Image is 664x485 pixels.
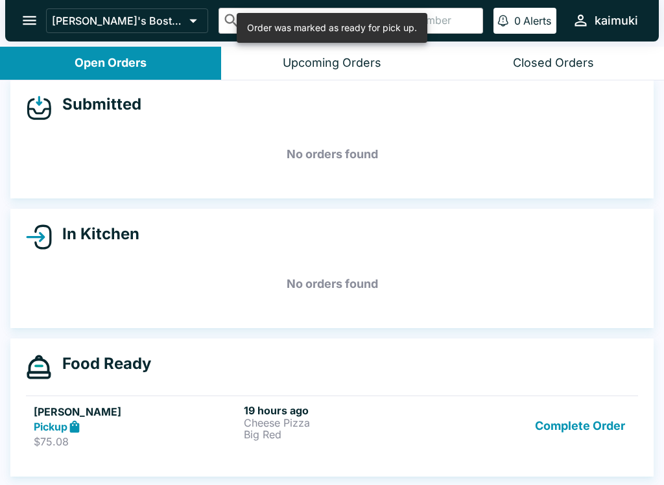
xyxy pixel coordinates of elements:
[530,404,630,449] button: Complete Order
[244,429,449,440] p: Big Red
[52,95,141,114] h4: Submitted
[26,261,638,307] h5: No orders found
[247,17,417,39] div: Order was marked as ready for pick up.
[26,131,638,178] h5: No orders found
[46,8,208,33] button: [PERSON_NAME]'s Boston Pizza
[513,56,594,71] div: Closed Orders
[514,14,521,27] p: 0
[52,354,151,373] h4: Food Ready
[34,404,239,420] h5: [PERSON_NAME]
[26,396,638,456] a: [PERSON_NAME]Pickup$75.0819 hours agoCheese PizzaBig RedComplete Order
[34,435,239,448] p: $75.08
[595,13,638,29] div: kaimuki
[52,14,184,27] p: [PERSON_NAME]'s Boston Pizza
[244,404,449,417] h6: 19 hours ago
[52,224,139,244] h4: In Kitchen
[244,417,449,429] p: Cheese Pizza
[75,56,147,71] div: Open Orders
[523,14,551,27] p: Alerts
[283,56,381,71] div: Upcoming Orders
[34,420,67,433] strong: Pickup
[13,4,46,37] button: open drawer
[567,6,643,34] button: kaimuki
